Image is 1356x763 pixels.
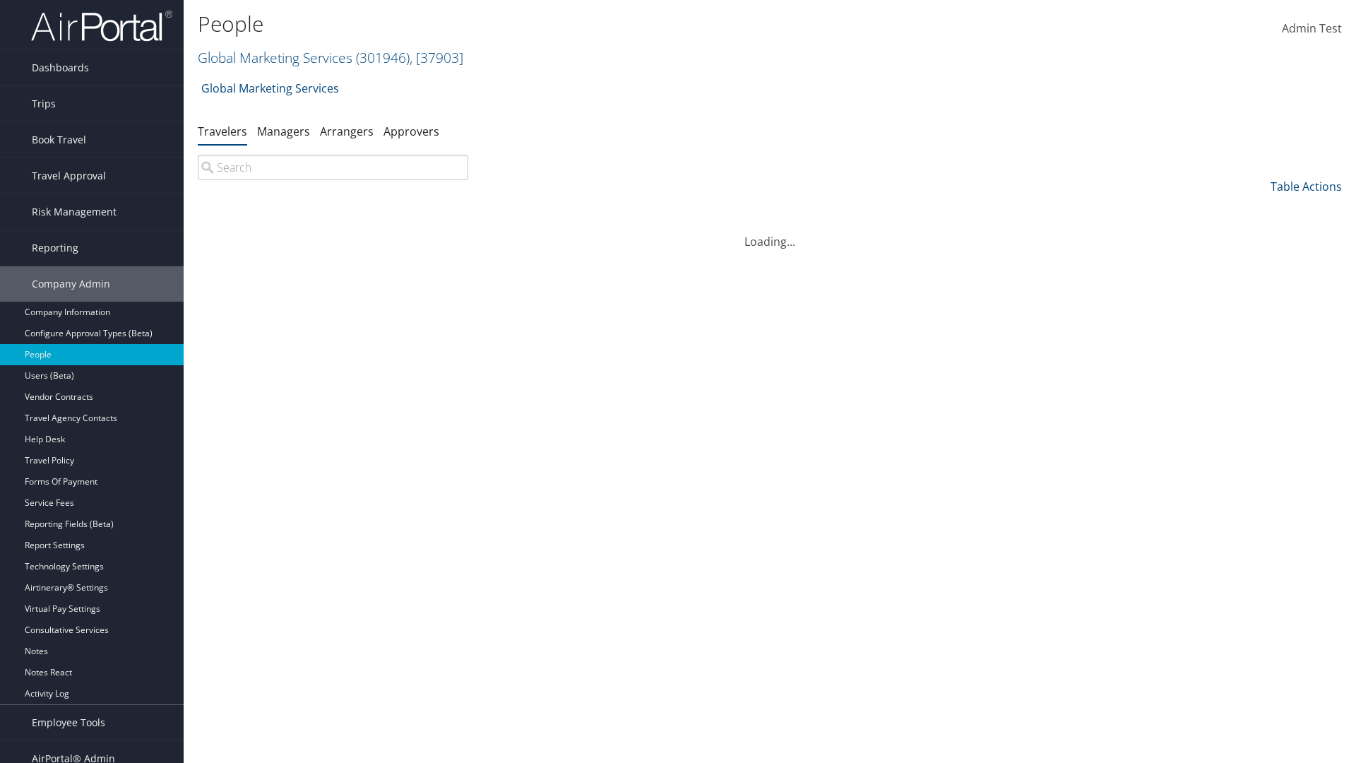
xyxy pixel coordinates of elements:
span: Travel Approval [32,158,106,194]
input: Search [198,155,468,180]
a: Approvers [383,124,439,139]
div: Loading... [198,216,1342,250]
span: Book Travel [32,122,86,158]
span: Company Admin [32,266,110,302]
a: Global Marketing Services [201,74,339,102]
a: Managers [257,124,310,139]
a: Travelers [198,124,247,139]
span: Admin Test [1282,20,1342,36]
span: Risk Management [32,194,117,230]
span: Employee Tools [32,705,105,740]
a: Admin Test [1282,7,1342,51]
span: Reporting [32,230,78,266]
h1: People [198,9,961,39]
a: Arrangers [320,124,374,139]
a: Table Actions [1271,179,1342,194]
a: Global Marketing Services [198,48,463,67]
span: ( 301946 ) [356,48,410,67]
span: Dashboards [32,50,89,85]
span: Trips [32,86,56,122]
span: , [ 37903 ] [410,48,463,67]
img: airportal-logo.png [31,9,172,42]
